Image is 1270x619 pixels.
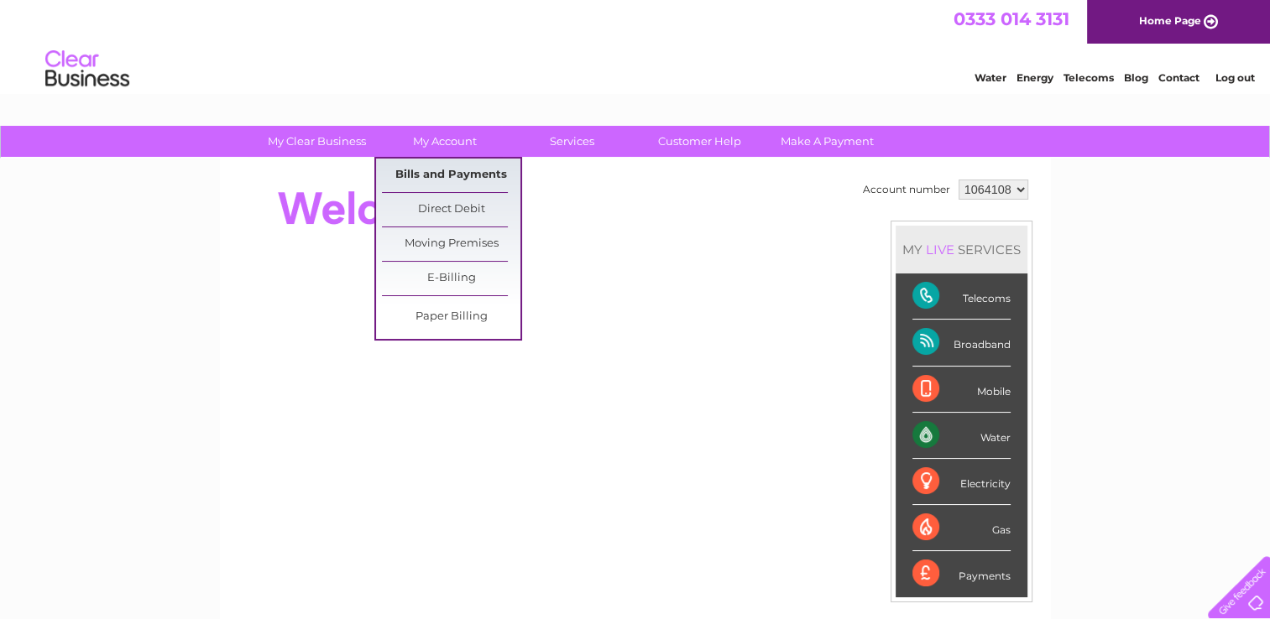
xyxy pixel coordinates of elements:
a: Contact [1158,71,1199,84]
a: Telecoms [1064,71,1114,84]
a: Blog [1124,71,1148,84]
div: LIVE [922,242,958,257]
a: Make A Payment [758,126,896,157]
div: Telecoms [912,273,1011,320]
a: Water [975,71,1006,84]
a: Log out [1215,71,1254,84]
div: Gas [912,505,1011,551]
a: Customer Help [630,126,769,157]
a: My Account [375,126,514,157]
div: MY SERVICES [896,226,1027,273]
a: Moving Premises [382,227,520,261]
div: Clear Business is a trading name of Verastar Limited (registered in [GEOGRAPHIC_DATA] No. 3667643... [239,9,1032,81]
a: Paper Billing [382,300,520,334]
a: Bills and Payments [382,159,520,192]
a: Energy [1017,71,1053,84]
div: Mobile [912,367,1011,413]
a: Services [503,126,641,157]
div: Payments [912,551,1011,596]
div: Broadband [912,320,1011,366]
td: Account number [859,175,954,204]
div: Water [912,413,1011,459]
div: Electricity [912,459,1011,505]
a: 0333 014 3131 [954,8,1069,29]
img: logo.png [44,44,130,95]
a: E-Billing [382,262,520,295]
a: Direct Debit [382,193,520,226]
a: My Clear Business [248,126,386,157]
